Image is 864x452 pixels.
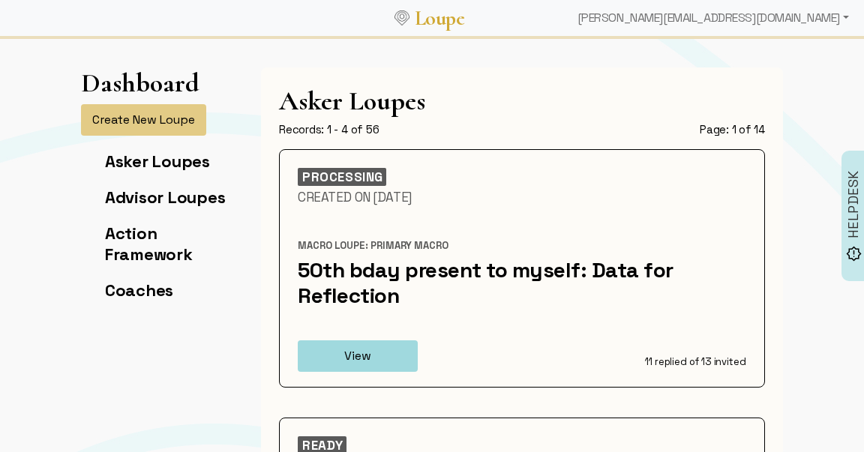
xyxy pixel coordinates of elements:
div: 11 replied of 13 invited [547,355,746,369]
a: Action Framework [105,223,193,265]
h1: Asker Loupes [279,85,765,116]
div: Macro Loupe: Primary Macro [298,239,746,253]
a: Loupe [409,4,469,32]
h1: Dashboard [81,67,199,98]
button: Create New Loupe [81,104,206,136]
a: Asker Loupes [105,151,210,172]
a: 50th bday present to myself: Data for Reflection [298,256,673,309]
app-left-page-nav: Dashboard [81,67,228,316]
div: Page: 1 of 14 [700,122,765,137]
div: Records: 1 - 4 of 56 [279,122,379,137]
button: View [298,340,418,372]
div: PROCESSING [298,168,386,186]
div: [PERSON_NAME][EMAIL_ADDRESS][DOMAIN_NAME] [571,3,855,33]
a: Coaches [105,280,173,301]
img: brightness_alert_FILL0_wght500_GRAD0_ops.svg [846,245,862,261]
img: Loupe Logo [394,10,409,25]
a: Advisor Loupes [105,187,225,208]
div: Created On [DATE] [298,189,746,205]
